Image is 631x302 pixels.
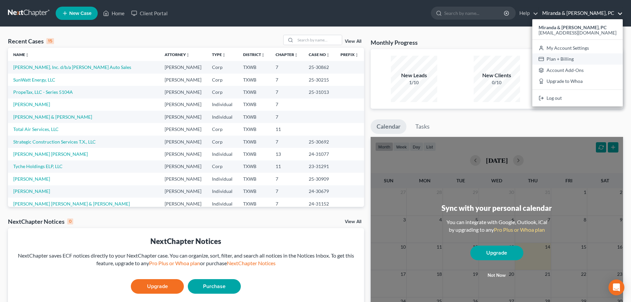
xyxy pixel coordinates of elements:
a: Nameunfold_more [13,52,29,57]
a: Pro Plus or Whoa plan [494,226,545,233]
button: Not now [470,269,523,282]
a: Calendar [371,119,406,134]
a: Purchase [188,279,241,294]
td: [PERSON_NAME] [159,185,207,198]
td: [PERSON_NAME] [159,111,207,123]
div: 0 [67,218,73,224]
td: TXWB [238,86,270,98]
i: unfold_more [222,53,226,57]
td: 25-30862 [303,61,335,73]
a: [PERSON_NAME] [13,176,50,182]
td: 7 [270,185,303,198]
a: Pro Plus or Whoa plan [149,260,200,266]
div: 1/10 [391,79,437,86]
i: unfold_more [25,53,29,57]
td: [PERSON_NAME] [159,74,207,86]
td: 24-30679 [303,185,335,198]
h3: Monthly Progress [371,38,418,46]
a: SunWatt Energy, LLC [13,77,55,83]
div: NextChapter saves ECF notices directly to your NextChapter case. You can organize, sort, filter, ... [13,252,359,267]
td: 23-31291 [303,160,335,173]
a: Client Portal [128,7,171,19]
td: 7 [270,111,303,123]
td: TXWB [238,148,270,160]
td: [PERSON_NAME] [159,198,207,216]
span: [EMAIL_ADDRESS][DOMAIN_NAME] [539,30,616,35]
div: Sync with your personal calendar [442,203,552,213]
strong: Miranda & [PERSON_NAME], PC [539,25,606,30]
td: Corp [207,123,238,135]
td: Corp [207,74,238,86]
td: Corp [207,160,238,173]
div: 15 [46,38,54,44]
div: You can integrate with Google, Outlook, iCal by upgrading to any [444,218,550,234]
a: Strategic Construction Services T.X., LLC [13,139,96,145]
a: [PERSON_NAME] [13,188,50,194]
a: Tyche Holdings ELP, LLC [13,163,63,169]
div: 0/10 [474,79,520,86]
td: 7 [270,136,303,148]
td: 11 [270,123,303,135]
td: TXWB [238,61,270,73]
td: Individual [207,198,238,216]
td: [PERSON_NAME] [159,98,207,111]
div: Recent Cases [8,37,54,45]
a: Chapterunfold_more [276,52,298,57]
a: Upgrade [470,246,523,260]
a: Miranda & [PERSON_NAME], PC [539,7,623,19]
div: NextChapter Notices [13,236,359,246]
td: 7 [270,198,303,216]
a: Help [516,7,538,19]
div: New Leads [391,72,437,79]
td: TXWB [238,111,270,123]
div: NextChapter Notices [8,217,73,225]
td: 24-31077 [303,148,335,160]
td: Individual [207,98,238,111]
a: Tasks [409,119,436,134]
td: Individual [207,111,238,123]
td: Corp [207,61,238,73]
div: Miranda & [PERSON_NAME], PC [532,19,623,106]
td: 11 [270,160,303,173]
td: 25-30215 [303,74,335,86]
a: Upgrade [131,279,184,294]
td: 7 [270,173,303,185]
a: [PERSON_NAME] [PERSON_NAME] & [PERSON_NAME] [PERSON_NAME] [13,201,130,213]
td: TXWB [238,173,270,185]
a: Prefixunfold_more [341,52,359,57]
td: 7 [270,61,303,73]
a: Typeunfold_more [212,52,226,57]
i: unfold_more [355,53,359,57]
i: unfold_more [261,53,265,57]
a: NextChapter Notices [227,260,276,266]
td: 25-31013 [303,86,335,98]
span: New Case [69,11,91,16]
input: Search by name... [444,7,505,19]
a: Districtunfold_more [243,52,265,57]
td: 13 [270,148,303,160]
td: Corp [207,86,238,98]
a: My Account Settings [532,42,623,54]
a: Upgrade to Whoa [532,76,623,87]
td: TXWB [238,123,270,135]
td: [PERSON_NAME] [159,136,207,148]
td: [PERSON_NAME] [159,160,207,173]
td: [PERSON_NAME] [159,173,207,185]
td: 24-31152 [303,198,335,216]
a: [PERSON_NAME] [13,101,50,107]
td: [PERSON_NAME] [159,61,207,73]
a: Home [100,7,128,19]
td: [PERSON_NAME] [159,148,207,160]
div: New Clients [474,72,520,79]
td: TXWB [238,160,270,173]
a: Plan + Billing [532,53,623,65]
td: [PERSON_NAME] [159,86,207,98]
td: 7 [270,98,303,111]
td: Corp [207,136,238,148]
td: TXWB [238,74,270,86]
td: 7 [270,86,303,98]
i: unfold_more [186,53,190,57]
a: [PERSON_NAME] & [PERSON_NAME] [13,114,92,120]
td: Individual [207,173,238,185]
a: [PERSON_NAME] [PERSON_NAME] [13,151,88,157]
